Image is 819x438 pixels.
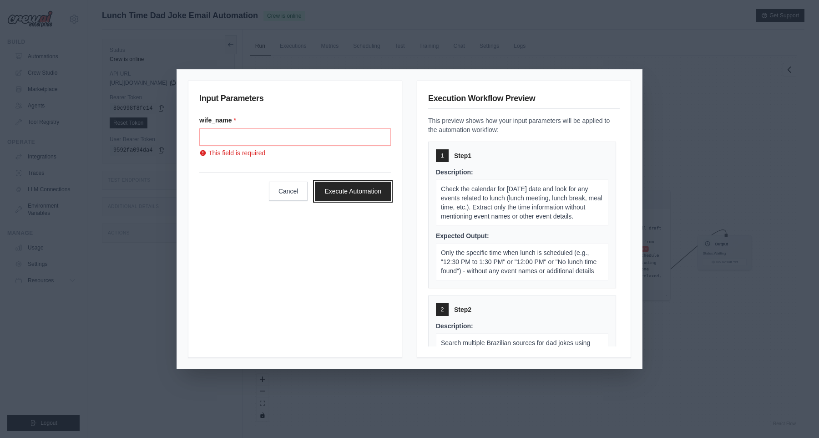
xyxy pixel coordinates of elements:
[199,148,391,158] p: This field is required
[315,182,391,201] button: Execute Automation
[269,182,308,201] button: Cancel
[199,92,391,108] h3: Input Parameters
[441,152,444,159] span: 1
[436,322,473,330] span: Description:
[773,394,819,438] iframe: Chat Widget
[436,232,489,239] span: Expected Output:
[441,185,602,220] span: Check the calendar for [DATE] date and look for any events related to lunch (lunch meeting, lunch...
[428,116,620,134] p: This preview shows how your input parameters will be applied to the automation workflow:
[454,305,471,314] span: Step 2
[199,116,391,125] label: wife_name
[773,394,819,438] div: Widget de chat
[428,92,620,109] h3: Execution Workflow Preview
[454,151,471,160] span: Step 1
[441,249,597,275] span: Only the specific time when lunch is scheduled (e.g., "12:30 PM to 1:30 PM" or "12:00 PM" or "No ...
[441,339,595,401] span: Search multiple Brazilian sources for dad jokes using terms like "piadas de pai", "tiradas de pai...
[436,168,473,176] span: Description:
[441,306,444,313] span: 2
